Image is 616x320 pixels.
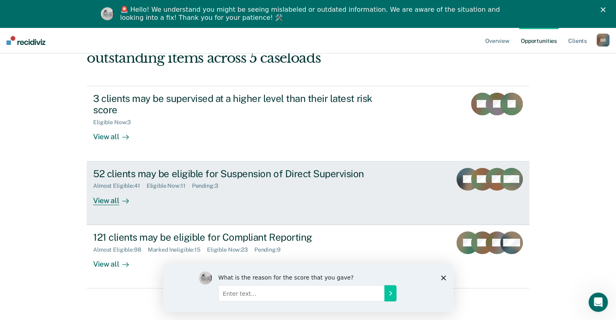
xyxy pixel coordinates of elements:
div: Pending : 9 [254,246,287,253]
div: View all [93,126,139,142]
button: BR [597,34,610,47]
div: B R [597,34,610,47]
div: Eligible Now : 23 [207,246,254,253]
img: Profile image for Kim [101,7,114,20]
img: Recidiviz [6,36,45,45]
div: Close [601,7,609,12]
div: 52 clients may be eligible for Suspension of Direct Supervision [93,168,377,180]
iframe: Intercom live chat [588,292,608,312]
div: Almost Eligible : 41 [93,182,147,189]
a: 3 clients may be supervised at a higher level than their latest risk scoreEligible Now:3View all [87,86,529,161]
a: 52 clients may be eligible for Suspension of Direct SupervisionAlmost Eligible:41Eligible Now:11P... [87,161,529,225]
div: View all [93,253,139,269]
div: Marked Ineligible : 15 [148,246,207,253]
div: Eligible Now : 11 [147,182,192,189]
div: 🚨 Hello! We understand you might be seeing mislabeled or outdated information. We are aware of th... [120,6,503,22]
div: Hi, [PERSON_NAME]. We’ve found some outstanding items across 5 caseloads [87,33,441,66]
a: Clients [567,28,588,53]
iframe: Survey by Kim from Recidiviz [163,263,453,312]
div: Pending : 3 [192,182,225,189]
div: 3 clients may be supervised at a higher level than their latest risk score [93,93,377,116]
a: Overview [484,28,511,53]
a: 121 clients may be eligible for Compliant ReportingAlmost Eligible:98Marked Ineligible:15Eligible... [87,225,529,288]
a: Opportunities [519,28,558,53]
div: View all [93,189,139,205]
div: Almost Eligible : 98 [93,246,148,253]
div: 121 clients may be eligible for Compliant Reporting [93,231,377,243]
div: Eligible Now : 3 [93,119,137,126]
